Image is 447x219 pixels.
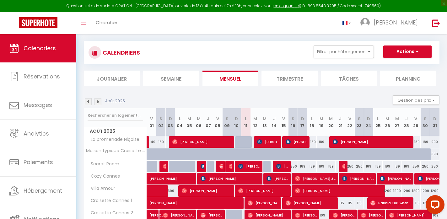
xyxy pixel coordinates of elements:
[229,160,232,172] span: [PERSON_NAME]
[85,210,135,216] span: Croisette Cannes 2
[298,161,307,172] div: 189
[385,116,389,122] abbr: M
[393,95,439,105] button: Gestion des prix
[301,116,304,122] abbr: D
[421,108,430,136] th: 30
[411,185,421,197] div: 1299
[274,3,300,8] a: en cliquant ici
[197,116,201,122] abbr: M
[356,12,426,34] a: ... [PERSON_NAME]
[295,173,336,184] span: [PERSON_NAME] J Lutgarde [PERSON_NAME]
[424,116,427,122] abbr: S
[307,161,317,172] div: 189
[105,98,125,104] p: Août 2025
[84,71,140,86] li: Journalier
[383,108,392,136] th: 26
[147,197,156,209] a: [PERSON_NAME]
[345,197,354,209] div: 115
[430,148,439,160] div: 399
[24,187,62,195] span: Hébergement
[24,72,60,80] span: Réservations
[149,169,222,181] span: [PERSON_NAME]
[342,160,345,172] span: [PERSON_NAME]
[216,116,219,122] abbr: V
[149,206,164,218] span: [PERSON_NAME]
[163,160,166,172] span: [PERSON_NAME]
[348,116,351,122] abbr: V
[411,108,421,136] th: 29
[179,116,181,122] abbr: L
[342,173,374,184] span: [PERSON_NAME]
[380,173,411,184] span: [PERSON_NAME] [PERSON_NAME]
[288,108,298,136] th: 16
[392,185,402,197] div: 1299
[383,161,392,172] div: 189
[432,19,440,27] img: logout
[286,197,336,209] span: [PERSON_NAME]
[430,185,439,197] div: 1299
[201,173,260,184] span: [PERSON_NAME]
[314,45,374,58] button: Filtrer par hébergement
[253,116,257,122] abbr: M
[213,108,222,136] th: 08
[395,116,399,122] abbr: M
[307,136,317,148] div: 189
[374,19,418,26] span: [PERSON_NAME]
[202,71,259,86] li: Mensuel
[169,116,172,122] abbr: D
[288,161,298,172] div: 250
[345,161,354,172] div: 250
[286,136,308,148] span: [PERSON_NAME]
[354,161,364,172] div: 250
[430,136,439,148] div: 200
[345,108,354,136] th: 22
[377,116,379,122] abbr: L
[156,108,166,136] th: 02
[187,116,191,122] abbr: M
[101,45,140,60] h3: CALENDRIERS
[149,194,294,206] span: [PERSON_NAME]
[402,108,411,136] th: 28
[85,185,117,192] span: Villa Amour
[159,116,162,122] abbr: S
[248,197,279,209] span: [PERSON_NAME]
[367,116,370,122] abbr: D
[96,19,117,26] span: Chercher
[405,116,408,122] abbr: J
[172,136,232,148] span: [PERSON_NAME]
[85,136,141,143] span: La promenade Niçoise
[182,185,232,197] span: [PERSON_NAME]
[383,45,432,58] button: Actions
[411,136,421,148] div: 189
[238,160,260,172] span: [PERSON_NAME]
[147,136,156,148] div: 149
[273,116,276,122] abbr: J
[430,161,439,172] div: 250
[354,197,364,209] div: 115
[317,136,326,148] div: 189
[185,108,194,136] th: 05
[219,160,223,172] span: [PERSON_NAME]
[311,116,313,122] abbr: L
[175,108,185,136] th: 04
[24,130,49,137] span: Analytics
[364,108,373,136] th: 24
[88,110,143,121] input: Rechercher un logement...
[354,108,364,136] th: 23
[433,116,436,122] abbr: D
[250,108,260,136] th: 12
[402,185,411,197] div: 1299
[194,108,203,136] th: 06
[320,116,323,122] abbr: M
[276,160,289,172] span: [PERSON_NAME]
[373,161,383,172] div: 189
[238,185,288,197] span: [PERSON_NAME]
[24,158,53,166] span: Paiements
[339,116,342,122] abbr: J
[166,108,175,136] th: 03
[207,116,209,122] abbr: J
[298,108,307,136] th: 17
[307,108,317,136] th: 18
[267,173,288,184] span: [PERSON_NAME]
